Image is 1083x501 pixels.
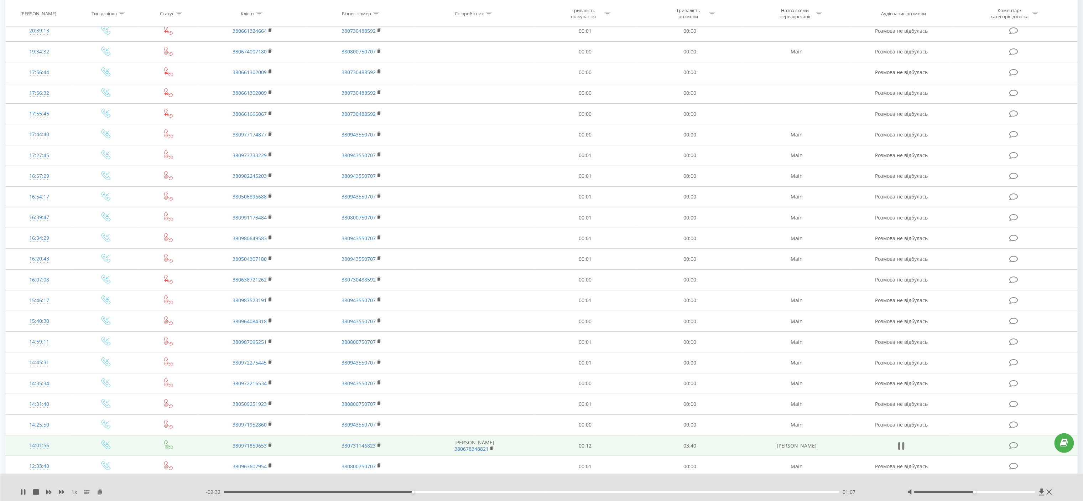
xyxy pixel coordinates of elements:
span: Розмова не відбулась [875,89,928,96]
td: 00:00 [533,104,638,124]
td: 00:00 [533,311,638,332]
td: Main [742,394,851,414]
td: Main [742,41,851,62]
div: 19:34:32 [13,45,66,59]
td: Main [742,290,851,311]
a: 380972275445 [233,359,267,366]
span: Розмова не відбулась [875,214,928,221]
td: 03:40 [638,435,743,456]
a: 380730488592 [342,69,376,76]
td: 00:00 [638,124,743,145]
td: 00:01 [533,352,638,373]
td: 00:01 [533,249,638,269]
a: 380943550707 [342,193,376,200]
div: Тривалість розмови [669,7,707,20]
td: Main [742,186,851,207]
div: 14:25:50 [13,418,66,432]
td: 00:00 [638,41,743,62]
div: 14:45:31 [13,356,66,370]
td: Main [742,456,851,477]
span: Розмова не відбулась [875,380,928,387]
div: 17:27:45 [13,149,66,162]
td: 00:00 [638,332,743,352]
td: 00:00 [638,207,743,228]
a: 380982245203 [233,172,267,179]
a: 380730488592 [342,276,376,283]
a: 380661324664 [233,27,267,34]
span: Розмова не відбулась [875,255,928,262]
td: 00:00 [533,269,638,290]
span: Розмова не відбулась [875,297,928,304]
td: Main [742,311,851,332]
span: Розмова не відбулась [875,318,928,325]
a: 380504307180 [233,255,267,262]
a: 380980649583 [233,235,267,242]
div: Бізнес номер [342,10,371,16]
div: Статус [160,10,174,16]
td: Main [742,373,851,394]
a: 380730488592 [342,27,376,34]
span: Розмова не відбулась [875,401,928,407]
td: Main [742,249,851,269]
td: 00:01 [533,290,638,311]
div: 16:34:29 [13,231,66,245]
a: 380943550707 [342,297,376,304]
div: 12:33:40 [13,459,66,473]
a: 380943550707 [342,131,376,138]
span: 01:07 [843,489,856,496]
td: 00:01 [533,394,638,414]
div: Клієнт [241,10,254,16]
div: [PERSON_NAME] [20,10,56,16]
div: 14:59:11 [13,335,66,349]
td: 00:00 [638,228,743,249]
div: Аудіозапис розмови [881,10,926,16]
div: Назва схеми переадресації [776,7,814,20]
span: Розмова не відбулась [875,27,928,34]
td: 00:00 [638,311,743,332]
td: Main [742,414,851,435]
div: 15:46:17 [13,294,66,308]
a: 380943550707 [342,421,376,428]
td: 00:00 [638,352,743,373]
td: 00:01 [533,21,638,41]
a: 380730488592 [342,110,376,117]
td: 00:00 [638,269,743,290]
a: 380661302009 [233,89,267,96]
td: 00:00 [638,83,743,103]
td: Main [742,166,851,186]
a: 380964084318 [233,318,267,325]
a: 380661665067 [233,110,267,117]
td: [PERSON_NAME] [742,435,851,456]
td: 00:01 [533,145,638,166]
span: Розмова не відбулась [875,48,928,55]
td: 00:00 [638,249,743,269]
td: 00:00 [638,145,743,166]
td: Main [742,207,851,228]
td: 00:00 [638,186,743,207]
td: 00:00 [638,290,743,311]
a: 380731146823 [342,442,376,449]
td: 00:00 [638,166,743,186]
a: 380991173484 [233,214,267,221]
a: 380800750707 [342,214,376,221]
td: 00:00 [533,414,638,435]
div: 15:40:30 [13,314,66,328]
td: 00:00 [638,394,743,414]
td: Main [742,352,851,373]
a: 380800750707 [342,463,376,470]
span: Розмова не відбулась [875,193,928,200]
a: 380977174877 [233,131,267,138]
div: 14:35:34 [13,377,66,391]
a: 380638721262 [233,276,267,283]
div: Коментар/категорія дзвінка [989,7,1030,20]
span: Розмова не відбулась [875,152,928,159]
a: 380943550707 [342,318,376,325]
td: 00:12 [533,435,638,456]
td: 00:00 [638,21,743,41]
a: 380963607954 [233,463,267,470]
td: 00:00 [533,41,638,62]
a: 380987523191 [233,297,267,304]
td: 00:01 [533,228,638,249]
div: Співробітник [455,10,484,16]
a: 380943550707 [342,172,376,179]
